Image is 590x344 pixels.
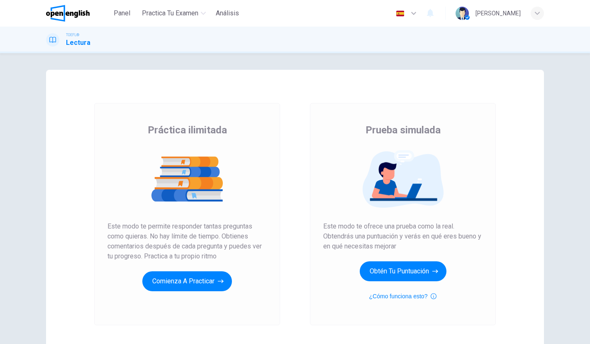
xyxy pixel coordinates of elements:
button: Obtén tu puntuación [360,261,446,281]
a: OpenEnglish logo [46,5,109,22]
button: Practica tu examen [139,6,209,21]
img: OpenEnglish logo [46,5,90,22]
span: Panel [114,8,130,18]
span: Este modo te permite responder tantas preguntas como quieras. No hay límite de tiempo. Obtienes c... [107,221,267,261]
button: Panel [109,6,135,21]
span: TOEFL® [66,32,79,38]
div: [PERSON_NAME] [475,8,521,18]
span: Este modo te ofrece una prueba como la real. Obtendrás una puntuación y verás en qué eres bueno y... [323,221,483,251]
img: Profile picture [456,7,469,20]
button: Comienza a practicar [142,271,232,291]
span: Practica tu examen [142,8,198,18]
h1: Lectura [66,38,90,48]
button: ¿Cómo funciona esto? [369,291,437,301]
span: Prueba simulada [366,123,441,137]
img: es [395,10,405,17]
span: Análisis [216,8,239,18]
span: Práctica ilimitada [148,123,227,137]
button: Análisis [212,6,242,21]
